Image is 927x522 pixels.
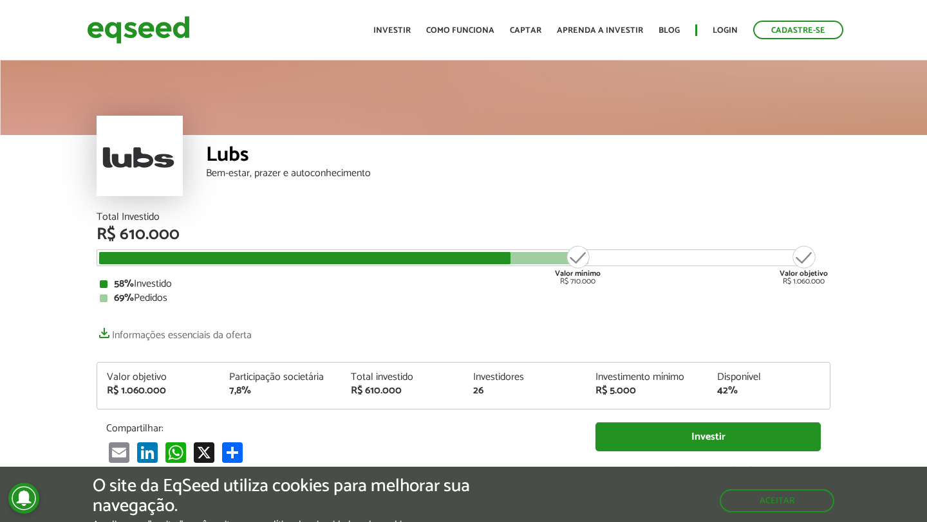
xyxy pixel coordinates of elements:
div: Disponível [717,372,820,382]
div: Total Investido [97,212,830,222]
div: Valor objetivo [107,372,210,382]
a: Compartilhar [220,441,245,462]
div: Pedidos [100,293,827,303]
img: EqSeed [87,13,190,47]
a: Aprenda a investir [557,26,643,35]
div: R$ 710.000 [554,244,602,285]
a: Captar [510,26,541,35]
div: 7,8% [229,386,332,396]
a: Cadastre-se [753,21,843,39]
a: Como funciona [426,26,494,35]
div: Lubs [206,145,830,168]
div: Participação societária [229,372,332,382]
strong: Valor objetivo [780,267,828,280]
a: X [191,441,217,462]
div: R$ 1.060.000 [107,386,210,396]
a: Blog [659,26,680,35]
div: R$ 5.000 [595,386,698,396]
a: Login [713,26,738,35]
div: R$ 1.060.000 [780,244,828,285]
a: Investir [595,422,821,451]
a: WhatsApp [163,441,189,462]
div: R$ 610.000 [351,386,454,396]
div: 42% [717,386,820,396]
div: Investimento mínimo [595,372,698,382]
p: Compartilhar: [106,422,576,435]
div: Investidores [473,372,576,382]
div: R$ 610.000 [97,226,830,243]
div: 26 [473,386,576,396]
strong: 69% [114,289,134,307]
a: LinkedIn [135,441,160,462]
strong: Valor mínimo [555,267,601,280]
h5: O site da EqSeed utiliza cookies para melhorar sua navegação. [93,476,538,516]
strong: 58% [114,275,134,292]
div: Investido [100,279,827,289]
div: Total investido [351,372,454,382]
div: Bem-estar, prazer e autoconhecimento [206,168,830,179]
a: Investir [373,26,411,35]
a: Falar com a EqSeed [595,458,821,484]
a: Informações essenciais da oferta [97,323,252,341]
a: Email [106,441,132,462]
button: Aceitar [720,489,834,512]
